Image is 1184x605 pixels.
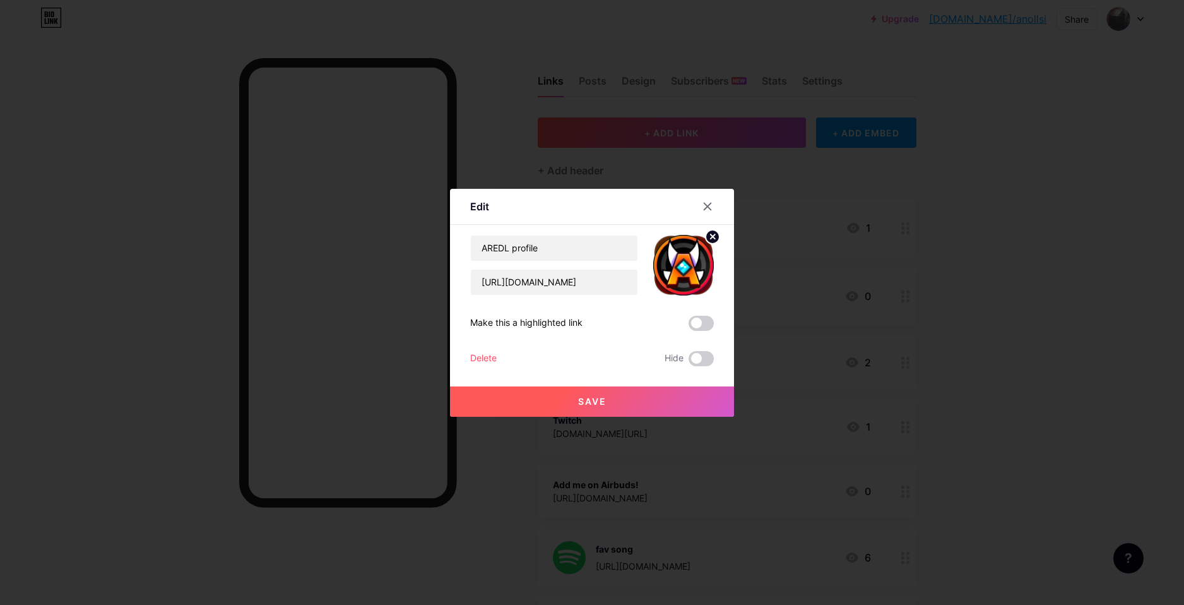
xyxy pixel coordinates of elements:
div: Delete [470,351,497,366]
button: Save [450,386,734,417]
input: URL [471,270,637,295]
input: Title [471,236,637,261]
span: Hide [665,351,684,366]
img: link_thumbnail [653,235,714,296]
div: Edit [470,199,489,214]
div: Make this a highlighted link [470,316,583,331]
span: Save [578,396,607,407]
